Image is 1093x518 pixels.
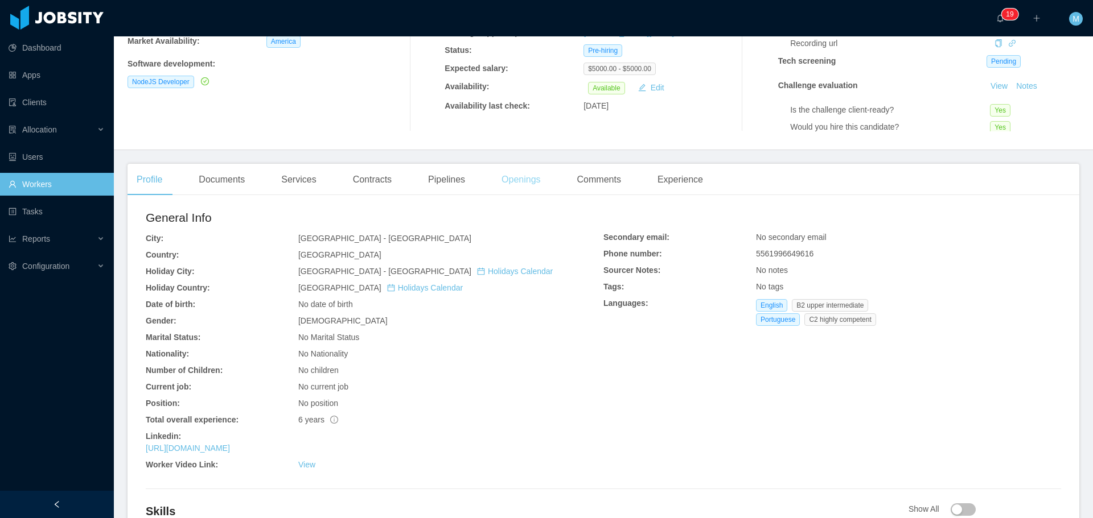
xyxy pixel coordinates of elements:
strong: Tech screening [778,56,836,65]
span: English [756,299,787,312]
div: Is the challenge client-ready? [790,104,990,116]
b: Worker Video Link: [146,460,218,469]
b: City: [146,234,163,243]
i: icon: calendar [477,267,485,275]
b: Secondary email: [603,233,669,242]
span: C2 highly competent [804,313,876,326]
div: Documents [190,164,254,196]
div: Recording url [790,38,990,49]
div: Experience [648,164,712,196]
span: 6 years [298,415,338,424]
b: Country: [146,250,179,259]
span: Portuguese [756,313,800,326]
b: Position: [146,399,180,408]
span: No Nationality [298,349,348,358]
span: Reports [22,234,50,243]
b: Marital Status: [146,333,200,342]
button: Notes [1012,80,1042,93]
i: icon: copy [995,39,1002,47]
span: No notes [756,266,788,275]
a: icon: userWorkers [9,173,105,196]
span: Show All [909,504,976,513]
b: Status: [445,45,471,55]
i: icon: plus [1033,14,1041,22]
span: [DEMOGRAPHIC_DATA] [298,316,388,325]
div: Profile [128,164,171,196]
span: [GEOGRAPHIC_DATA] [298,283,463,292]
span: NodeJS Developer [128,76,194,88]
button: icon: editEdit [634,81,669,94]
b: Date of birth: [146,300,195,309]
i: icon: check-circle [201,77,209,85]
a: View [987,81,1012,90]
a: icon: auditClients [9,91,105,114]
a: icon: profileTasks [9,200,105,223]
div: Copy [995,38,1002,49]
span: Yes [990,104,1010,117]
span: Pending [987,55,1021,68]
span: 5561996649616 [756,249,813,258]
b: Languages: [603,299,648,308]
strong: Challenge evaluation [778,81,858,90]
b: Total overall experience: [146,415,239,424]
i: icon: link [1008,39,1016,47]
h2: General Info [146,209,603,227]
b: Phone number: [603,249,662,258]
i: icon: calendar [387,284,395,292]
span: Yes [990,121,1010,134]
span: No Marital Status [298,333,359,342]
a: icon: appstoreApps [9,64,105,86]
div: Would you hire this candidate? [790,121,990,133]
span: info-circle [330,416,338,424]
a: icon: pie-chartDashboard [9,36,105,59]
b: Availability: [445,82,489,91]
b: Nationality: [146,349,189,358]
b: Number of Children: [146,366,223,375]
p: 9 [1010,9,1014,20]
b: Tags: [603,282,624,291]
b: Software development : [128,59,215,68]
span: America [266,35,301,48]
span: No position [298,399,338,408]
span: No current job [298,382,348,391]
a: View [298,460,315,469]
b: Sourcer Notes: [603,266,660,275]
p: 1 [1006,9,1010,20]
b: Current job: [146,382,191,391]
div: Comments [568,164,630,196]
span: M [1073,12,1079,26]
a: icon: check-circle [199,77,209,86]
span: [GEOGRAPHIC_DATA] - [GEOGRAPHIC_DATA] [298,267,553,276]
div: Pipelines [419,164,474,196]
div: Openings [492,164,550,196]
span: No children [298,366,339,375]
span: No date of birth [298,300,353,309]
a: icon: robotUsers [9,146,105,168]
b: Market Availability: [128,36,200,45]
b: Linkedin: [146,432,181,441]
b: Holiday Country: [146,283,210,292]
div: Services [272,164,325,196]
span: No secondary email [756,233,827,242]
span: [DATE] [584,101,609,110]
b: Availability last check: [445,101,530,110]
sup: 19 [1001,9,1018,20]
b: Holiday City: [146,267,195,276]
a: icon: link [1008,39,1016,48]
b: Gender: [146,316,176,325]
i: icon: bell [996,14,1004,22]
span: Pre-hiring [584,44,622,57]
span: $5000.00 - $5000.00 [584,63,656,75]
span: [GEOGRAPHIC_DATA] [298,250,381,259]
a: icon: calendarHolidays Calendar [387,283,463,292]
a: icon: calendarHolidays Calendar [477,267,553,276]
i: icon: solution [9,126,17,134]
span: B2 upper intermediate [792,299,868,312]
div: Contracts [344,164,401,196]
span: [GEOGRAPHIC_DATA] - [GEOGRAPHIC_DATA] [298,234,471,243]
i: icon: setting [9,262,17,270]
div: No tags [756,281,1061,293]
span: Allocation [22,125,57,134]
a: [URL][DOMAIN_NAME] [146,444,230,453]
b: Expected salary: [445,64,508,73]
